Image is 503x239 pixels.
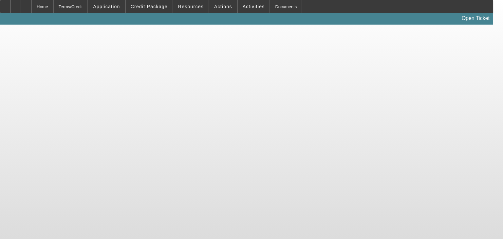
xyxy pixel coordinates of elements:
span: Resources [178,4,204,9]
button: Activities [238,0,270,13]
button: Resources [173,0,209,13]
a: Open Ticket [459,13,492,24]
button: Actions [209,0,237,13]
button: Credit Package [126,0,173,13]
span: Activities [243,4,265,9]
span: Credit Package [131,4,168,9]
button: Application [88,0,125,13]
span: Application [93,4,120,9]
span: Actions [214,4,232,9]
